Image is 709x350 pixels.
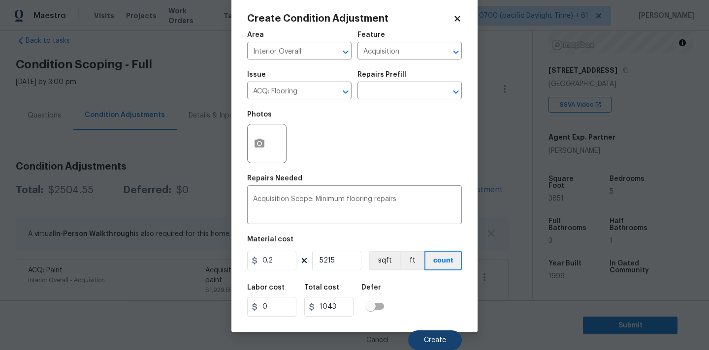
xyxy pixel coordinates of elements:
[408,330,462,350] button: Create
[400,251,424,270] button: ft
[247,111,272,118] h5: Photos
[253,196,456,216] textarea: Acquisition Scope: Minimum flooring repairs
[424,337,446,344] span: Create
[247,14,453,24] h2: Create Condition Adjustment
[369,251,400,270] button: sqft
[247,175,302,182] h5: Repairs Needed
[247,236,293,243] h5: Material cost
[247,31,264,38] h5: Area
[339,85,353,99] button: Open
[357,71,406,78] h5: Repairs Prefill
[339,45,353,59] button: Open
[449,85,463,99] button: Open
[424,251,462,270] button: count
[361,284,381,291] h5: Defer
[247,71,266,78] h5: Issue
[449,45,463,59] button: Open
[357,31,385,38] h5: Feature
[247,284,285,291] h5: Labor cost
[351,330,404,350] button: Cancel
[304,284,339,291] h5: Total cost
[366,337,388,344] span: Cancel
